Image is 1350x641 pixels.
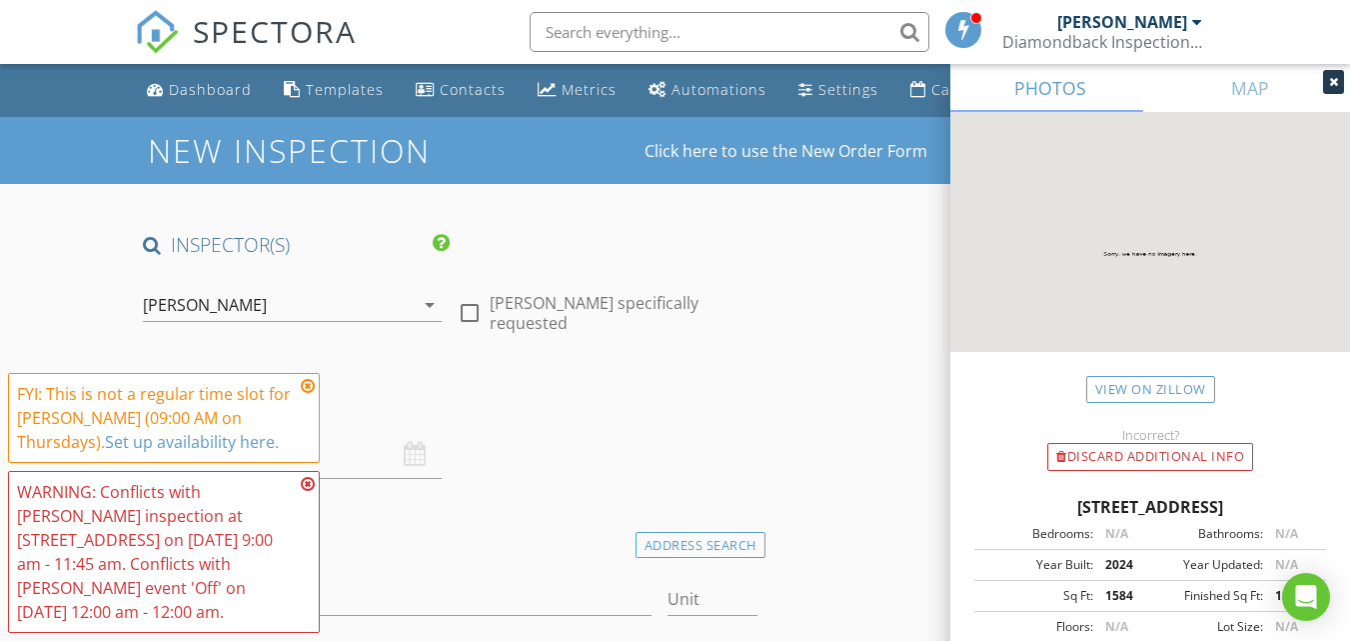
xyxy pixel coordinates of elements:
[1275,556,1298,573] span: N/A
[17,382,295,454] div: FYI: This is not a regular time slot for [PERSON_NAME] (09:00 AM on Thursdays).
[1057,12,1187,32] div: [PERSON_NAME]
[135,27,357,69] a: SPECTORA
[672,80,766,99] div: Automations
[1150,525,1263,543] div: Bathrooms:
[645,143,927,159] a: Click here to use the New Order Form
[193,10,357,52] span: SPECTORA
[950,64,1150,112] a: PHOTOS
[641,72,774,109] a: Automations (Basic)
[818,80,878,99] div: Settings
[139,72,260,109] a: Dashboard
[1282,573,1330,621] div: Open Intercom Messenger
[1150,64,1350,112] a: MAP
[276,72,392,109] a: Templates
[1150,587,1263,605] div: Finished Sq Ft:
[143,390,756,416] h4: Date/Time
[143,296,267,314] div: [PERSON_NAME]
[1093,587,1150,605] div: 1584
[418,293,442,317] i: arrow_drop_down
[1002,32,1202,52] div: Diamondback Inspection Service
[980,587,1093,605] div: Sq Ft:
[143,527,756,553] h4: Location
[490,293,756,333] label: [PERSON_NAME] specifically requested
[143,232,450,258] h4: INSPECTOR(S)
[562,80,617,99] div: Metrics
[1150,618,1263,636] div: Lot Size:
[169,80,252,99] div: Dashboard
[1150,556,1263,574] div: Year Updated:
[440,80,506,99] div: Contacts
[1105,618,1128,635] span: N/A
[1047,443,1253,471] div: Discard Additional info
[1093,556,1150,574] div: 2024
[530,72,625,109] a: Metrics
[105,431,279,453] a: Set up availability here.
[408,72,514,109] a: Contacts
[980,618,1093,636] div: Floors:
[148,133,591,168] h1: New Inspection
[902,72,1007,109] a: Calendar
[17,480,295,624] div: WARNING: Conflicts with [PERSON_NAME] inspection at [STREET_ADDRESS] on [DATE] 9:00 am - 11:45 am...
[530,12,929,52] input: Search everything...
[980,556,1093,574] div: Year Built:
[1275,618,1298,635] span: N/A
[980,525,1093,543] div: Bedrooms:
[1086,376,1215,403] a: View on Zillow
[306,80,384,99] div: Templates
[950,112,1350,400] img: streetview
[636,532,765,559] div: Address Search
[1275,525,1298,542] span: N/A
[1105,525,1128,542] span: N/A
[790,72,886,109] a: Settings
[950,427,1350,443] div: Incorrect?
[931,80,999,99] div: Calendar
[135,10,179,54] img: The Best Home Inspection Software - Spectora
[1263,587,1320,605] div: 1584
[974,495,1326,519] div: [STREET_ADDRESS]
